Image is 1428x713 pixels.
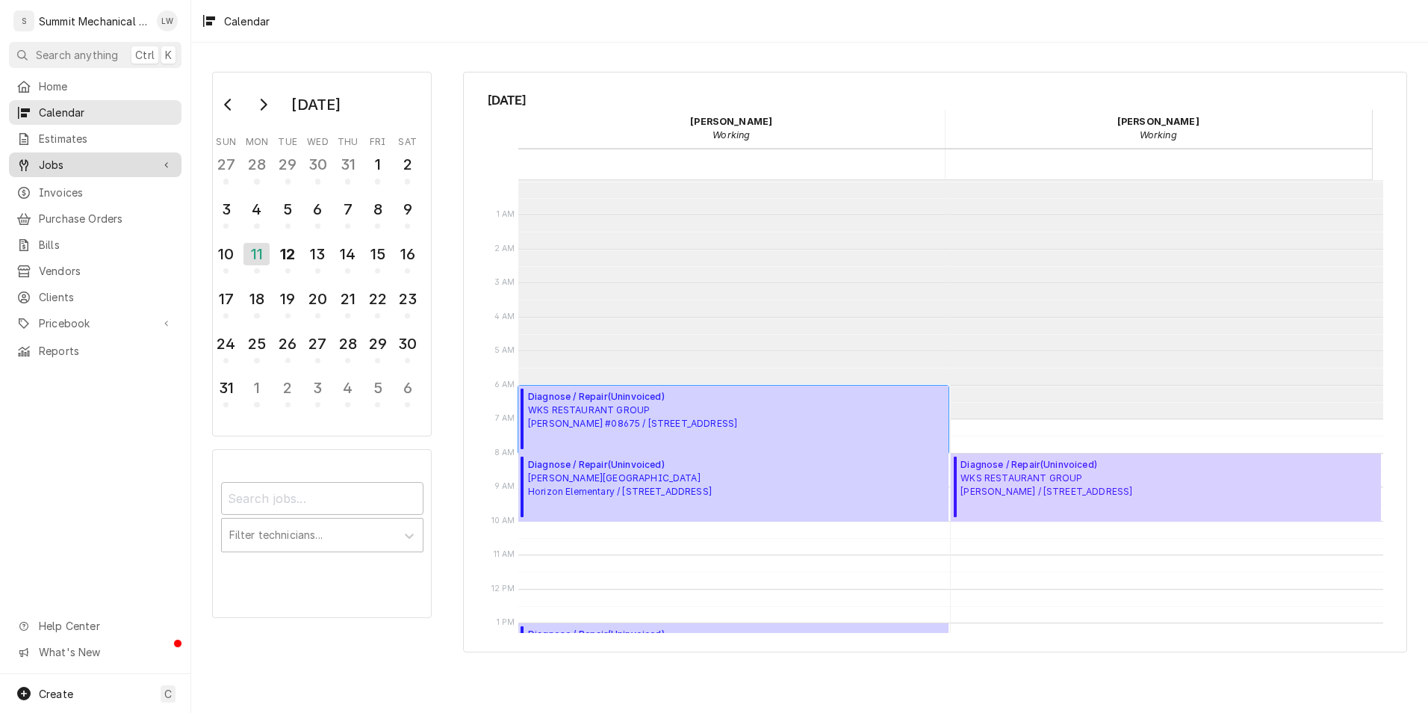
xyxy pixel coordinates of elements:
[214,333,238,355] div: 24
[276,198,299,220] div: 5
[1140,129,1177,141] em: Working
[488,583,519,595] span: 12 PM
[366,333,389,355] div: 29
[245,333,268,355] div: 25
[336,288,359,310] div: 21
[366,288,389,310] div: 22
[13,10,34,31] div: Summit Mechanical Service LLC's Avatar
[336,243,359,265] div: 14
[960,472,1132,499] span: WKS RESTAURANT GROUP [PERSON_NAME] / [STREET_ADDRESS]
[488,515,519,527] span: 10 AM
[463,72,1407,652] div: Calendar Calendar
[491,447,519,459] span: 8 AM
[491,277,519,288] span: 3 AM
[690,116,772,127] strong: [PERSON_NAME]
[491,243,519,255] span: 2 AM
[493,617,519,629] span: 1 PM
[221,469,423,568] div: Calendar Filters
[276,153,299,176] div: 29
[306,198,329,220] div: 6
[1117,116,1199,127] strong: [PERSON_NAME]
[211,131,241,149] th: Sunday
[135,47,155,63] span: Ctrl
[518,110,946,147] div: Landon Weeks - Working
[518,623,949,691] div: Diagnose / Repair(Uninvoiced)[PERSON_NAME][GEOGRAPHIC_DATA][PERSON_NAME][GEOGRAPHIC_DATA] / [STRE...
[221,482,423,515] input: Search jobs...
[951,454,1382,522] div: Diagnose / Repair(Uninvoiced)WKS RESTAURANT GROUP[PERSON_NAME] / [STREET_ADDRESS]
[39,13,149,29] div: Summit Mechanical Service LLC
[518,386,949,454] div: [Service] Diagnose / Repair WKS RESTAURANT GROUP Denny’s #08675 / 1597 S Main St, Nephi, UT 84648...
[9,614,181,638] a: Go to Help Center
[248,93,278,117] button: Go to next month
[396,377,419,399] div: 6
[336,377,359,399] div: 4
[951,454,1382,522] div: [Service] Diagnose / Repair WKS RESTAURANT GROUP Denny’s / 4029 Riverdale Rd, Ogden, UT 84405 ID:...
[336,153,359,176] div: 31
[490,549,519,561] span: 11 AM
[491,413,519,425] span: 7 AM
[39,237,174,253] span: Bills
[39,211,174,226] span: Purchase Orders
[491,345,519,356] span: 5 AM
[493,209,519,220] span: 1 AM
[960,458,1132,472] span: Diagnose / Repair ( Uninvoiced )
[302,131,332,149] th: Wednesday
[212,72,432,436] div: Calendar Day Picker
[9,152,181,177] a: Go to Jobs
[366,198,389,220] div: 8
[39,688,73,700] span: Create
[306,288,329,310] div: 20
[214,377,238,399] div: 31
[9,640,181,664] a: Go to What's New
[9,126,181,151] a: Estimates
[39,105,174,120] span: Calendar
[336,198,359,220] div: 7
[245,288,268,310] div: 18
[13,10,34,31] div: S
[528,404,737,430] span: WKS RESTAURANT GROUP [PERSON_NAME] #08675 / [STREET_ADDRESS]
[157,10,178,31] div: Landon Weeks's Avatar
[528,390,737,404] span: Diagnose / Repair ( Uninvoiced )
[39,157,152,173] span: Jobs
[306,153,329,176] div: 30
[243,243,270,265] div: 11
[396,198,419,220] div: 9
[9,339,181,363] a: Reports
[366,243,389,265] div: 15
[945,110,1372,147] div: Skyler Roundy - Working
[396,288,419,310] div: 23
[518,454,949,522] div: [Service] Diagnose / Repair Murray School District Horizon Elementary / 5180 700 W, Murray, UT 84...
[9,285,181,309] a: Clients
[9,74,181,99] a: Home
[713,129,750,141] em: Working
[39,315,152,331] span: Pricebook
[518,454,949,522] div: Diagnose / Repair(Uninvoiced)[PERSON_NAME][GEOGRAPHIC_DATA]Horizon Elementary / [STREET_ADDRESS]
[528,628,798,641] span: Diagnose / Repair ( Uninvoiced )
[518,386,949,454] div: Diagnose / Repair(Uninvoiced)WKS RESTAURANT GROUP[PERSON_NAME] #08675 / [STREET_ADDRESS]
[396,243,419,265] div: 16
[9,180,181,205] a: Invoices
[366,377,389,399] div: 5
[245,198,268,220] div: 4
[39,644,173,660] span: What's New
[276,243,299,265] div: 12
[528,458,712,472] span: Diagnose / Repair ( Uninvoiced )
[276,288,299,310] div: 19
[214,93,243,117] button: Go to previous month
[528,472,712,499] span: [PERSON_NAME][GEOGRAPHIC_DATA] Horizon Elementary / [STREET_ADDRESS]
[39,618,173,634] span: Help Center
[157,10,178,31] div: LW
[9,42,181,68] button: Search anythingCtrlK
[214,243,238,265] div: 10
[39,289,174,305] span: Clients
[286,92,346,117] div: [DATE]
[366,153,389,176] div: 1
[491,311,519,323] span: 4 AM
[214,153,238,176] div: 27
[276,377,299,399] div: 2
[36,47,118,63] span: Search anything
[212,449,432,618] div: Calendar Filters
[241,131,273,149] th: Monday
[491,481,519,493] span: 9 AM
[491,379,519,391] span: 6 AM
